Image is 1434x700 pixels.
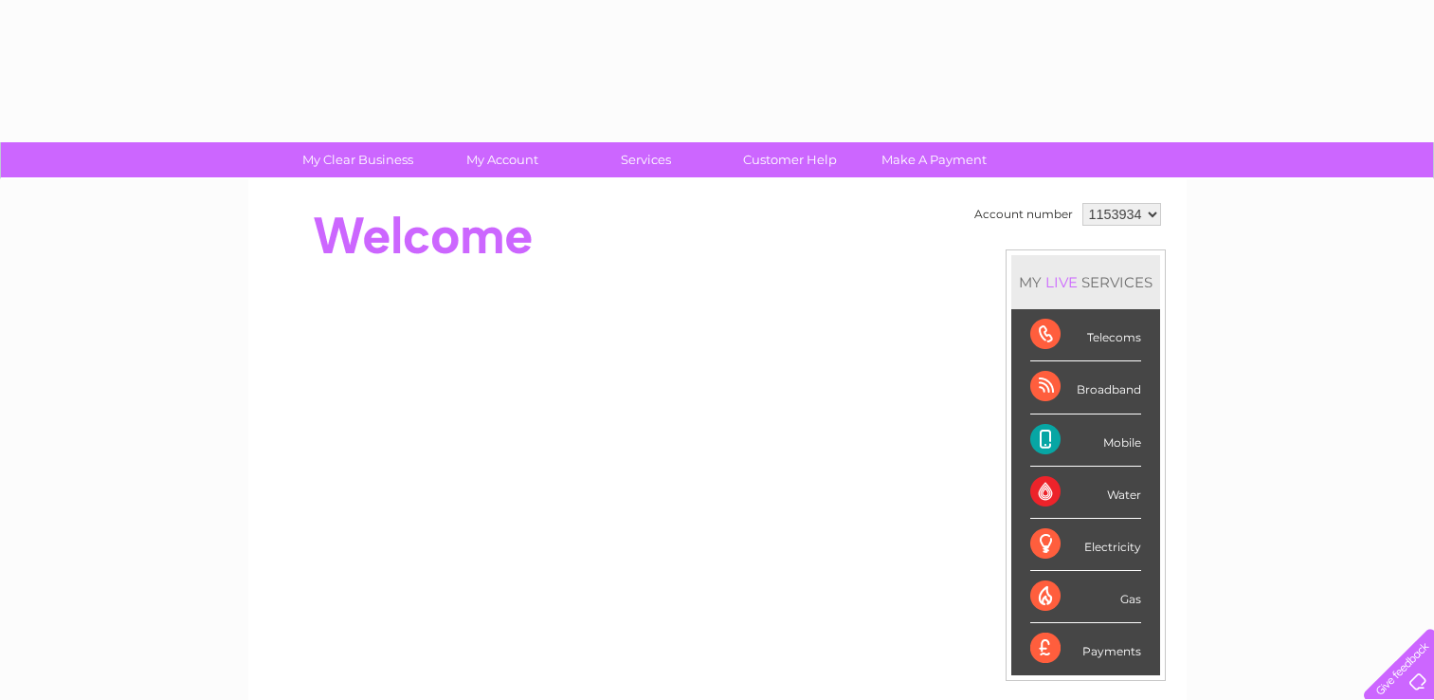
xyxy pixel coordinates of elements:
[1030,623,1141,674] div: Payments
[1030,414,1141,467] div: Mobile
[568,142,724,177] a: Services
[280,142,436,177] a: My Clear Business
[1011,255,1160,309] div: MY SERVICES
[856,142,1012,177] a: Make A Payment
[1030,571,1141,623] div: Gas
[1030,361,1141,414] div: Broadband
[1042,273,1081,291] div: LIVE
[970,198,1078,230] td: Account number
[424,142,580,177] a: My Account
[712,142,868,177] a: Customer Help
[1030,519,1141,571] div: Electricity
[1030,309,1141,361] div: Telecoms
[1030,467,1141,519] div: Water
